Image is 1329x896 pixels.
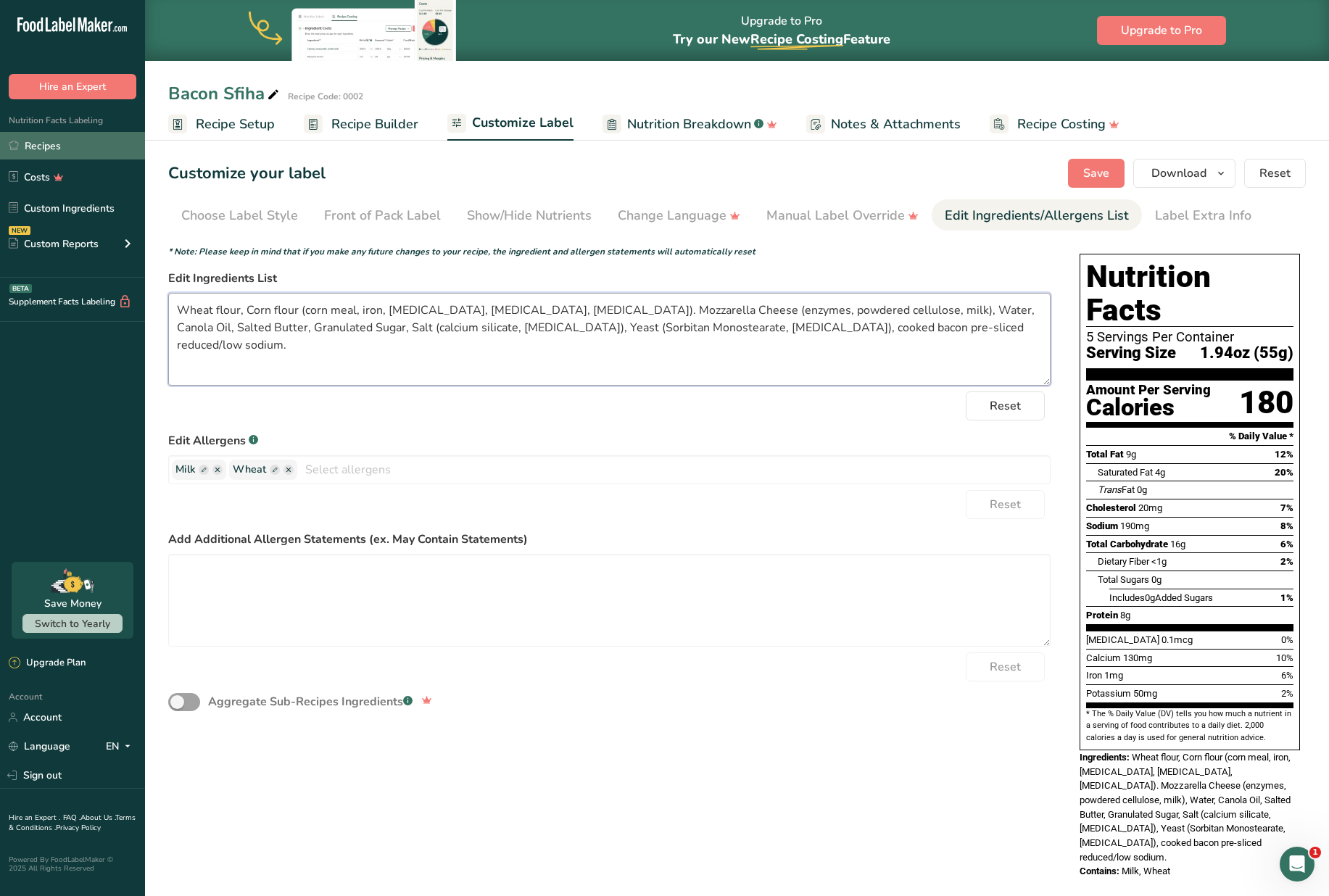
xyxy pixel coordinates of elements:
[1086,330,1293,344] div: 5 Servings Per Container
[9,284,32,293] div: BETA
[1086,344,1176,362] span: Serving Size
[1275,467,1293,478] span: 20%
[1086,383,1211,397] div: Amount Per Serving
[1200,344,1293,362] span: 1.94oz (55g)
[168,80,282,107] div: Bacon Sfiha
[44,596,102,611] div: Save Money
[1086,539,1168,549] span: Total Carbohydrate
[56,823,101,833] a: Privacy Policy
[1123,652,1152,663] span: 130mg
[1086,520,1118,531] span: Sodium
[1097,16,1226,45] button: Upgrade to Pro
[1080,752,1130,763] span: Ingredients:
[945,206,1129,225] div: Edit Ingredients/Allergens List
[1281,688,1293,699] span: 2%
[1120,610,1130,621] span: 8g
[288,90,363,103] div: Recipe Code: 0002
[1281,634,1293,645] span: 0%
[1133,688,1157,699] span: 50mg
[1086,708,1293,744] section: * The % Daily Value (DV) tells you how much a nutrient in a serving of food contributes to a dail...
[80,813,115,823] a: About Us .
[181,206,298,225] div: Choose Label Style
[1145,592,1155,603] span: 0g
[1086,634,1159,645] span: [MEDICAL_DATA]
[1155,467,1165,478] span: 4g
[297,458,1050,481] input: Select allergens
[9,734,70,759] a: Language
[1098,484,1122,495] i: Trans
[106,738,136,755] div: EN
[1137,484,1147,495] span: 0g
[1104,670,1123,681] span: 1mg
[1239,383,1293,422] div: 180
[472,113,574,133] span: Customize Label
[467,206,592,225] div: Show/Hide Nutrients
[1083,165,1109,182] span: Save
[1086,502,1136,513] span: Cholesterol
[966,490,1045,519] button: Reset
[1098,467,1153,478] span: Saturated Fat
[750,30,843,48] span: Recipe Costing
[1086,397,1211,418] div: Calories
[208,693,413,710] div: Aggregate Sub-Recipes Ingredients
[1086,449,1124,460] span: Total Fat
[627,115,751,134] span: Nutrition Breakdown
[1122,866,1170,876] span: Milk, Wheat
[168,108,275,141] a: Recipe Setup
[1170,539,1185,549] span: 16g
[966,652,1045,681] button: Reset
[35,617,110,631] span: Switch to Yearly
[1068,159,1125,188] button: Save
[1086,652,1121,663] span: Calcium
[1151,165,1206,182] span: Download
[673,30,890,48] span: Try our New Feature
[1280,847,1314,882] iframe: Intercom live chat
[673,1,890,61] div: Upgrade to Pro
[233,462,266,478] span: Wheat
[175,462,195,478] span: Milk
[1259,165,1291,182] span: Reset
[168,432,1051,449] label: Edit Allergens
[990,658,1021,676] span: Reset
[618,206,740,225] div: Change Language
[1086,688,1131,699] span: Potassium
[1280,539,1293,549] span: 6%
[9,855,136,873] div: Powered By FoodLabelMaker © 2025 All Rights Reserved
[1133,159,1235,188] button: Download
[831,115,961,134] span: Notes & Attachments
[1162,634,1193,645] span: 0.1mcg
[1151,556,1167,567] span: <1g
[9,656,86,671] div: Upgrade Plan
[168,531,1051,548] label: Add Additional Allergen Statements (ex. May Contain Statements)
[1151,574,1162,585] span: 0g
[9,236,99,252] div: Custom Reports
[990,108,1119,141] a: Recipe Costing
[331,115,418,134] span: Recipe Builder
[9,813,60,823] a: Hire an Expert .
[304,108,418,141] a: Recipe Builder
[1275,449,1293,460] span: 12%
[168,246,755,257] i: * Note: Please keep in mind that if you make any future changes to your recipe, the ingredient an...
[1120,520,1149,531] span: 190mg
[1280,556,1293,567] span: 2%
[1086,610,1118,621] span: Protein
[1138,502,1162,513] span: 20mg
[1155,206,1251,225] div: Label Extra Info
[1086,428,1293,445] section: % Daily Value *
[196,115,275,134] span: Recipe Setup
[1086,260,1293,327] h1: Nutrition Facts
[9,74,136,99] button: Hire an Expert
[1098,484,1135,495] span: Fat
[1280,502,1293,513] span: 7%
[1080,866,1119,876] span: Contains:
[22,614,123,633] button: Switch to Yearly
[1098,556,1149,567] span: Dietary Fiber
[168,162,326,186] h1: Customize your label
[1017,115,1106,134] span: Recipe Costing
[168,270,1051,287] label: Edit Ingredients List
[603,108,777,141] a: Nutrition Breakdown
[766,206,919,225] div: Manual Label Override
[9,226,30,235] div: NEW
[1086,670,1102,681] span: Iron
[806,108,961,141] a: Notes & Attachments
